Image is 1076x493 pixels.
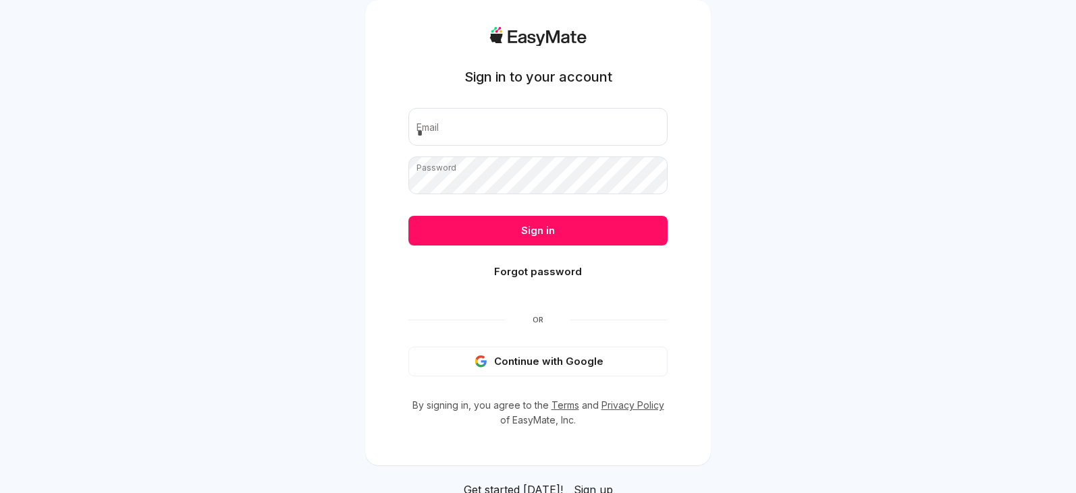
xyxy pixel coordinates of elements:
button: Sign in [408,216,668,245]
a: Privacy Policy [601,399,664,411]
button: Continue with Google [408,347,668,376]
span: Or [506,314,570,325]
h1: Sign in to your account [464,67,612,86]
button: Forgot password [408,257,668,287]
a: Terms [552,399,579,411]
p: By signing in, you agree to the and of EasyMate, Inc. [408,398,668,428]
